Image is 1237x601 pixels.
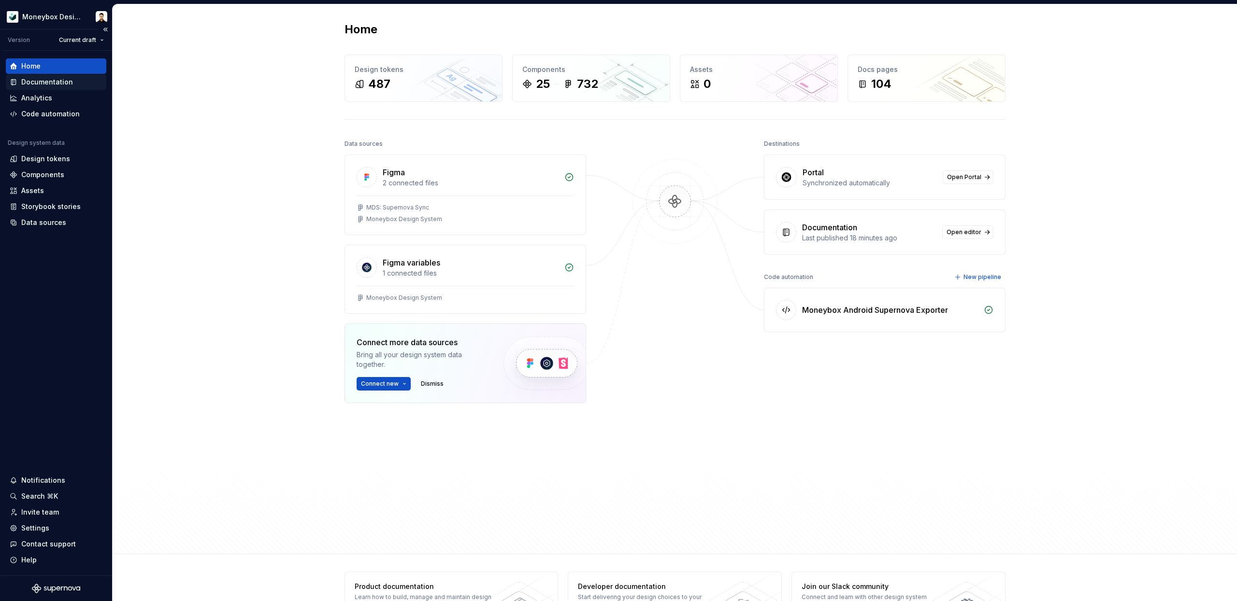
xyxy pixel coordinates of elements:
[6,473,106,488] button: Notifications
[6,199,106,214] a: Storybook stories
[96,11,107,23] img: Derek
[848,55,1006,102] a: Docs pages104
[6,58,106,74] a: Home
[361,380,399,388] span: Connect new
[951,270,1006,284] button: New pipeline
[21,202,81,211] div: Storybook stories
[803,167,824,178] div: Portal
[764,270,813,284] div: Code automation
[6,536,106,552] button: Contact support
[512,55,670,102] a: Components25732
[366,294,442,302] div: Moneybox Design System
[383,178,559,188] div: 2 connected files
[21,61,41,71] div: Home
[21,523,49,533] div: Settings
[6,520,106,536] a: Settings
[964,273,1001,281] span: New pipeline
[21,93,52,103] div: Analytics
[366,204,429,211] div: MDS: Supernova Sync
[2,6,110,27] button: Moneybox Design SystemDerek
[802,233,936,243] div: Last published 18 minutes ago
[355,582,495,591] div: Product documentation
[6,215,106,230] a: Data sources
[942,225,993,239] a: Open editor
[7,11,18,23] img: 9de6ca4a-8ec4-4eed-b9a2-3d312393a40a.png
[6,106,106,122] a: Code automation
[59,36,96,44] span: Current draft
[383,268,559,278] div: 1 connected files
[947,173,981,181] span: Open Portal
[357,350,487,369] div: Bring all your design system data together.
[345,55,503,102] a: Design tokens487
[21,186,44,196] div: Assets
[21,491,58,501] div: Search ⌘K
[421,380,444,388] span: Dismiss
[21,475,65,485] div: Notifications
[417,377,448,391] button: Dismiss
[6,489,106,504] button: Search ⌘K
[8,36,30,44] div: Version
[21,218,66,227] div: Data sources
[803,178,937,188] div: Synchronized automatically
[680,55,838,102] a: Assets0
[345,154,586,235] a: Figma2 connected filesMDS: Supernova SyncMoneybox Design System
[357,377,411,391] button: Connect new
[704,76,711,92] div: 0
[6,504,106,520] a: Invite team
[21,539,76,549] div: Contact support
[947,228,981,236] span: Open editor
[690,65,828,74] div: Assets
[99,23,112,36] button: Collapse sidebar
[8,139,65,147] div: Design system data
[802,304,948,316] div: Moneybox Android Supernova Exporter
[345,22,377,37] h2: Home
[32,584,80,593] svg: Supernova Logo
[22,12,84,22] div: Moneybox Design System
[6,183,106,198] a: Assets
[578,582,719,591] div: Developer documentation
[6,74,106,90] a: Documentation
[21,555,37,565] div: Help
[802,582,942,591] div: Join our Slack community
[21,77,73,87] div: Documentation
[802,222,857,233] div: Documentation
[383,257,440,268] div: Figma variables
[6,552,106,568] button: Help
[6,151,106,167] a: Design tokens
[764,137,800,151] div: Destinations
[522,65,660,74] div: Components
[6,167,106,182] a: Components
[345,137,383,151] div: Data sources
[6,90,106,106] a: Analytics
[858,65,995,74] div: Docs pages
[21,109,80,119] div: Code automation
[366,215,442,223] div: Moneybox Design System
[943,170,993,184] a: Open Portal
[55,33,108,47] button: Current draft
[355,65,492,74] div: Design tokens
[21,507,59,517] div: Invite team
[21,170,64,180] div: Components
[357,336,487,348] div: Connect more data sources
[383,167,405,178] div: Figma
[21,154,70,164] div: Design tokens
[368,76,390,92] div: 487
[871,76,892,92] div: 104
[345,245,586,314] a: Figma variables1 connected filesMoneybox Design System
[577,76,598,92] div: 732
[536,76,550,92] div: 25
